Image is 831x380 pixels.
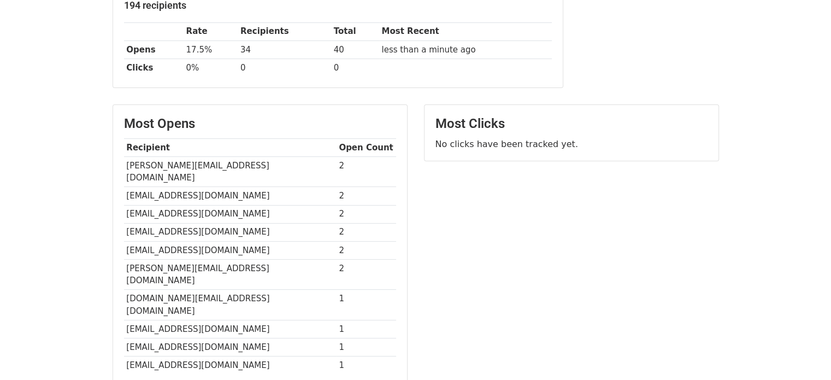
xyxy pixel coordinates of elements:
p: No clicks have been tracked yet. [435,138,708,150]
td: 1 [337,290,396,320]
td: [EMAIL_ADDRESS][DOMAIN_NAME] [124,187,337,205]
td: 2 [337,223,396,241]
th: Open Count [337,138,396,156]
td: 17.5% [184,40,238,59]
td: [EMAIL_ADDRESS][DOMAIN_NAME] [124,338,337,356]
td: 1 [337,320,396,338]
td: 34 [238,40,331,59]
h3: Most Clicks [435,116,708,132]
td: less than a minute ago [379,40,552,59]
td: 2 [337,187,396,205]
td: [EMAIL_ADDRESS][DOMAIN_NAME] [124,223,337,241]
th: Rate [184,22,238,40]
div: Widget de chat [776,328,831,380]
th: Clicks [124,59,184,77]
td: 40 [331,40,379,59]
h3: Most Opens [124,116,396,132]
td: [EMAIL_ADDRESS][DOMAIN_NAME] [124,205,337,223]
td: 0 [331,59,379,77]
td: [EMAIL_ADDRESS][DOMAIN_NAME] [124,320,337,338]
td: 2 [337,241,396,259]
td: [EMAIL_ADDRESS][DOMAIN_NAME] [124,241,337,259]
td: 0 [238,59,331,77]
td: 1 [337,338,396,356]
td: [EMAIL_ADDRESS][DOMAIN_NAME] [124,356,337,375]
td: 0% [184,59,238,77]
td: [DOMAIN_NAME][EMAIL_ADDRESS][DOMAIN_NAME] [124,290,337,320]
td: 2 [337,205,396,223]
th: Most Recent [379,22,552,40]
td: 2 [337,259,396,290]
td: [PERSON_NAME][EMAIL_ADDRESS][DOMAIN_NAME] [124,259,337,290]
td: 2 [337,156,396,187]
td: 1 [337,356,396,375]
th: Total [331,22,379,40]
td: [PERSON_NAME][EMAIL_ADDRESS][DOMAIN_NAME] [124,156,337,187]
th: Recipients [238,22,331,40]
iframe: Chat Widget [776,328,831,380]
th: Opens [124,40,184,59]
th: Recipient [124,138,337,156]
